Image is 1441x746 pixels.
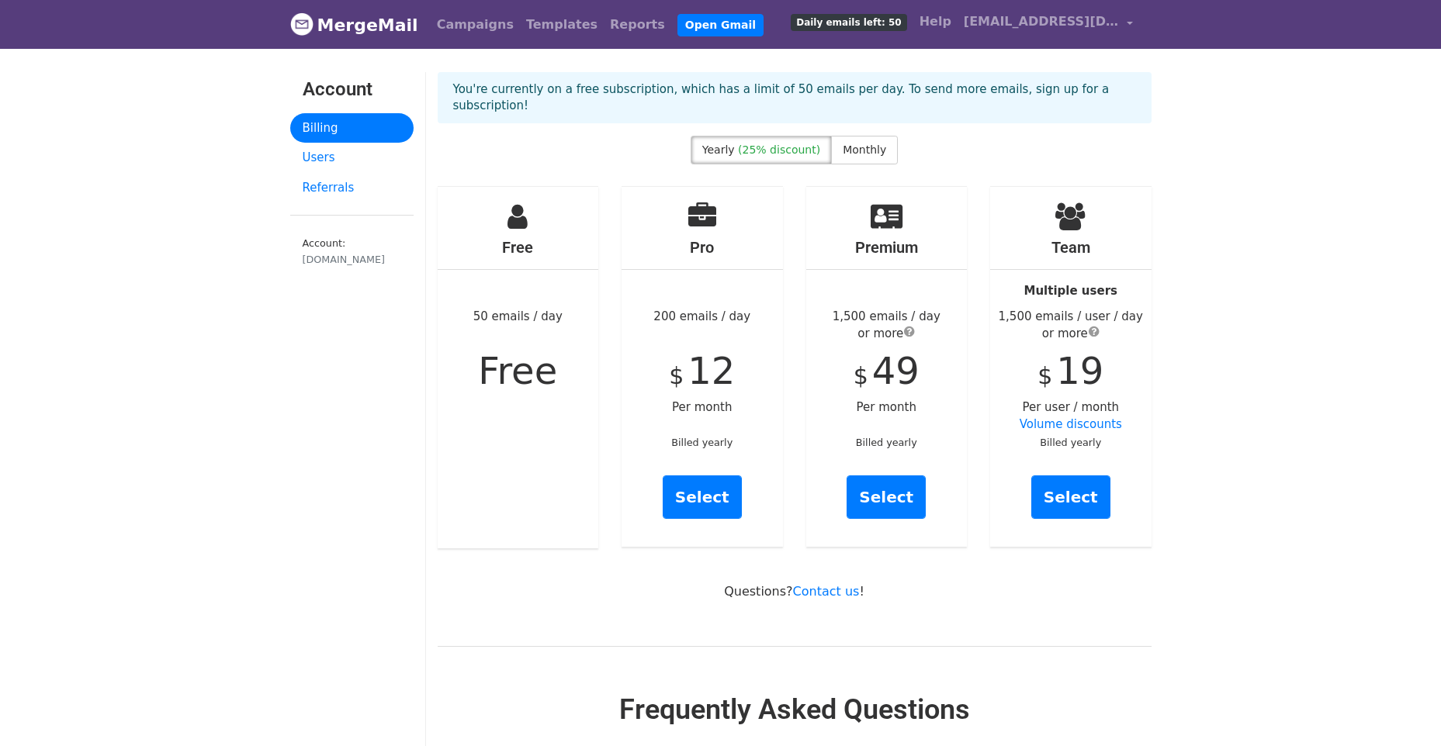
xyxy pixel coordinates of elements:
[677,14,764,36] a: Open Gmail
[913,6,958,37] a: Help
[964,12,1119,31] span: [EMAIL_ADDRESS][DOMAIN_NAME]
[1031,475,1110,519] a: Select
[990,238,1152,257] h4: Team
[702,143,735,156] span: Yearly
[806,308,968,343] div: 1,500 emails / day or more
[438,693,1152,727] h2: Frequently Asked Questions
[453,81,1136,114] p: You're currently on a free subscription, which has a limit of 50 emails per day. To send more ema...
[958,6,1139,43] a: [EMAIL_ADDRESS][DOMAIN_NAME]
[806,187,968,547] div: Per month
[303,78,401,101] h3: Account
[290,12,313,36] img: MergeMail logo
[847,475,926,519] a: Select
[791,14,906,31] span: Daily emails left: 50
[290,143,414,173] a: Users
[663,475,742,519] a: Select
[478,349,557,392] span: Free
[785,6,913,37] a: Daily emails left: 50
[431,9,520,40] a: Campaigns
[290,9,418,41] a: MergeMail
[290,173,414,203] a: Referrals
[290,113,414,143] a: Billing
[854,362,868,389] span: $
[793,584,860,599] a: Contact us
[604,9,671,40] a: Reports
[1040,437,1101,448] small: Billed yearly
[438,187,599,548] div: 50 emails / day
[303,237,401,267] small: Account:
[1056,349,1103,392] span: 19
[856,437,917,448] small: Billed yearly
[1037,362,1052,389] span: $
[688,349,735,392] span: 12
[520,9,604,40] a: Templates
[438,583,1152,599] p: Questions? !
[990,187,1152,547] div: Per user / month
[843,143,886,156] span: Monthly
[622,238,783,257] h4: Pro
[1020,417,1122,431] a: Volume discounts
[671,437,733,448] small: Billed yearly
[1024,284,1117,298] strong: Multiple users
[303,252,401,267] div: [DOMAIN_NAME]
[622,187,783,547] div: 200 emails / day Per month
[806,238,968,257] h4: Premium
[872,349,920,392] span: 49
[990,308,1152,343] div: 1,500 emails / user / day or more
[669,362,684,389] span: $
[738,143,820,156] span: (25% discount)
[438,238,599,257] h4: Free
